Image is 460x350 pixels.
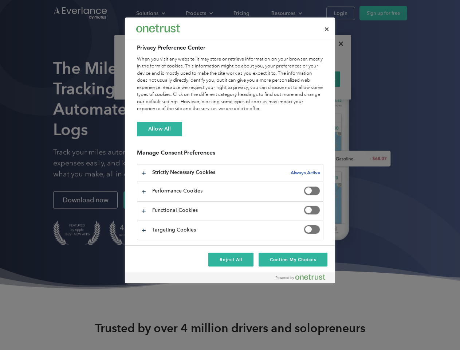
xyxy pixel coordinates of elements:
[276,274,325,280] img: Powered by OneTrust Opens in a new Tab
[208,253,253,267] button: Reject All
[136,21,180,36] div: Everlance
[259,253,327,267] button: Confirm My Choices
[137,56,323,113] div: When you visit any website, it may store or retrieve information on your browser, mostly in the f...
[136,24,180,32] img: Everlance
[137,43,323,52] h2: Privacy Preference Center
[137,149,323,160] h3: Manage Consent Preferences
[137,122,182,136] button: Allow All
[276,274,331,283] a: Powered by OneTrust Opens in a new Tab
[319,21,335,37] button: Close
[125,17,335,283] div: Privacy Preference Center
[125,17,335,283] div: Preference center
